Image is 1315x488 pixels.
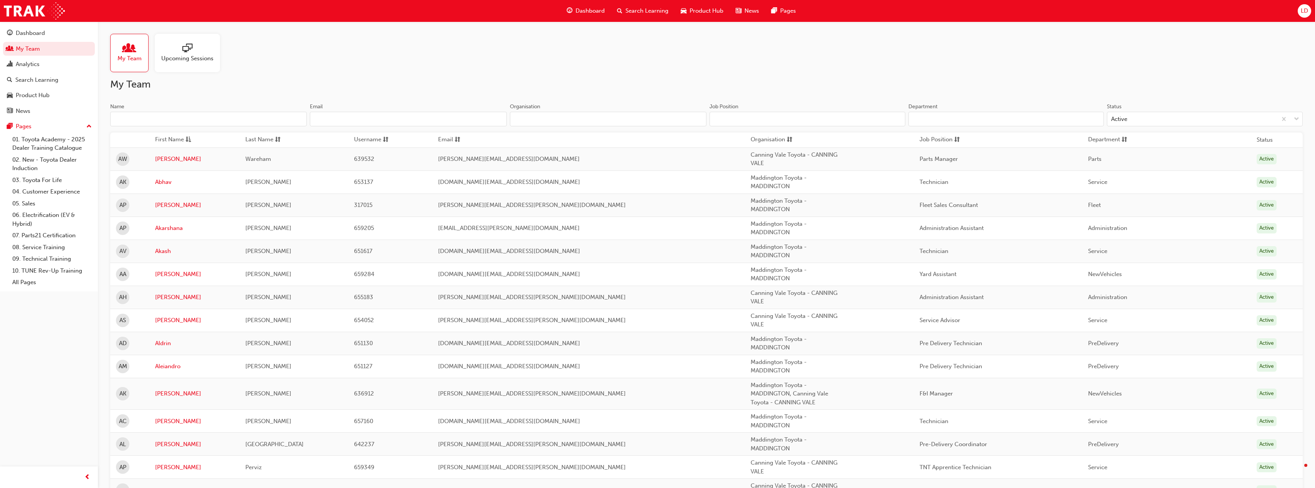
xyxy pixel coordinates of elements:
span: Maddington Toyota - MADDINGTON [751,413,807,429]
button: First Nameasc-icon [155,135,197,145]
button: LD [1298,4,1311,18]
span: search-icon [7,77,12,84]
a: Akash [155,247,234,256]
input: Organisation [510,112,706,126]
div: Active [1257,338,1277,349]
div: Dashboard [16,29,45,38]
span: Pre-Delivery Coordinator [920,441,987,448]
button: Usernamesorting-icon [354,135,396,145]
span: AK [119,178,126,187]
span: Last Name [245,135,273,145]
span: AK [119,389,126,398]
span: news-icon [736,6,741,16]
div: Email [310,103,323,111]
span: Administration Assistant [920,225,984,232]
a: 05. Sales [9,198,95,210]
button: Pages [3,119,95,134]
span: Search Learning [625,7,668,15]
span: asc-icon [185,135,191,145]
button: Last Namesorting-icon [245,135,288,145]
span: Perviz [245,464,262,471]
span: [PERSON_NAME] [245,248,291,255]
button: Emailsorting-icon [438,135,480,145]
span: [PERSON_NAME] [245,294,291,301]
span: 317015 [354,202,372,208]
input: Name [110,112,307,126]
div: Active [1257,361,1277,372]
a: 10. TUNE Rev-Up Training [9,265,95,277]
div: Search Learning [15,76,58,84]
a: Aleiandro [155,362,234,371]
iframe: Intercom live chat [1289,462,1307,480]
a: 03. Toyota For Life [9,174,95,186]
a: Akarshana [155,224,234,233]
span: guage-icon [567,6,572,16]
span: Dashboard [576,7,605,15]
div: Pages [16,122,31,131]
span: Canning Vale Toyota - CANNING VALE [751,459,837,475]
span: Upcoming Sessions [161,54,213,63]
span: sessionType_ONLINE_URL-icon [182,43,192,54]
span: Maddington Toyota - MADDINGTON [751,266,807,282]
span: 642237 [354,441,374,448]
span: Maddington Toyota - MADDINGTON [751,174,807,190]
span: news-icon [7,108,13,115]
span: 659349 [354,464,374,471]
input: Job Position [710,112,905,126]
a: Abhav [155,178,234,187]
span: Canning Vale Toyota - CANNING VALE [751,313,837,328]
span: pages-icon [7,123,13,130]
span: AP [119,463,126,472]
span: Pre Delivery Technician [920,363,982,370]
a: car-iconProduct Hub [675,3,729,19]
div: Analytics [16,60,40,69]
span: [PERSON_NAME][EMAIL_ADDRESS][DOMAIN_NAME] [438,155,580,162]
span: car-icon [7,92,13,99]
a: News [3,104,95,118]
span: [PERSON_NAME] [245,363,291,370]
span: sorting-icon [787,135,792,145]
span: [PERSON_NAME] [245,418,291,425]
div: Organisation [510,103,540,111]
a: Trak [4,2,65,20]
span: Parts Manager [920,155,958,162]
a: 01. Toyota Academy - 2025 Dealer Training Catalogue [9,134,95,154]
div: Active [1257,439,1277,450]
a: My Team [110,34,155,72]
span: First Name [155,135,184,145]
div: Active [1257,246,1277,256]
span: News [744,7,759,15]
span: F&I Manager [920,390,953,397]
span: My Team [117,54,142,63]
span: Wareham [245,155,271,162]
a: Product Hub [3,88,95,103]
a: [PERSON_NAME] [155,463,234,472]
span: pages-icon [771,6,777,16]
span: TNT Apprentice Technician [920,464,991,471]
div: Active [1257,389,1277,399]
span: sorting-icon [383,135,389,145]
th: Status [1257,136,1273,144]
a: [PERSON_NAME] [155,316,234,325]
span: Maddington Toyota - MADDINGTON [751,197,807,213]
span: Maddington Toyota - MADDINGTON [751,359,807,374]
span: [PERSON_NAME] [245,317,291,324]
span: AC [119,417,127,426]
input: Email [310,112,506,126]
span: [PERSON_NAME][EMAIL_ADDRESS][PERSON_NAME][DOMAIN_NAME] [438,441,626,448]
a: 07. Parts21 Certification [9,230,95,242]
span: Pages [780,7,796,15]
span: Technician [920,179,948,185]
span: [PERSON_NAME] [245,340,291,347]
span: Maddington Toyota - MADDINGTON [751,436,807,452]
span: AD [119,339,127,348]
div: Active [1257,200,1277,210]
span: Product Hub [690,7,723,15]
span: Service [1088,317,1107,324]
span: Maddington Toyota - MADDINGTON, Canning Vale Toyota - CANNING VALE [751,382,828,406]
span: [DOMAIN_NAME][EMAIL_ADDRESS][DOMAIN_NAME] [438,248,580,255]
span: AV [119,247,126,256]
input: Department [908,112,1104,126]
a: [PERSON_NAME] [155,389,234,398]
